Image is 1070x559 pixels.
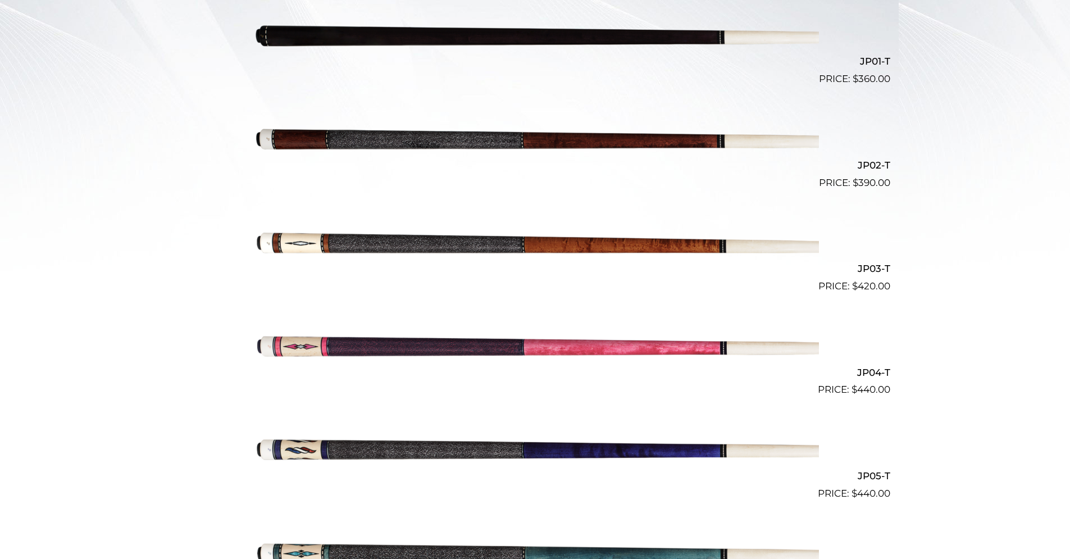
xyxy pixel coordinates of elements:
[853,73,890,84] bdi: 360.00
[180,91,890,190] a: JP02-T $390.00
[852,488,857,499] span: $
[853,177,890,188] bdi: 390.00
[852,280,858,292] span: $
[852,280,890,292] bdi: 420.00
[252,91,819,185] img: JP02-T
[852,488,890,499] bdi: 440.00
[252,298,819,393] img: JP04-T
[180,465,890,486] h2: JP05-T
[180,51,890,72] h2: JP01-T
[180,298,890,397] a: JP04-T $440.00
[252,402,819,496] img: JP05-T
[180,402,890,501] a: JP05-T $440.00
[180,362,890,383] h2: JP04-T
[252,195,819,289] img: JP03-T
[180,154,890,175] h2: JP02-T
[180,195,890,294] a: JP03-T $420.00
[853,73,858,84] span: $
[853,177,858,188] span: $
[852,384,890,395] bdi: 440.00
[852,384,857,395] span: $
[180,258,890,279] h2: JP03-T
